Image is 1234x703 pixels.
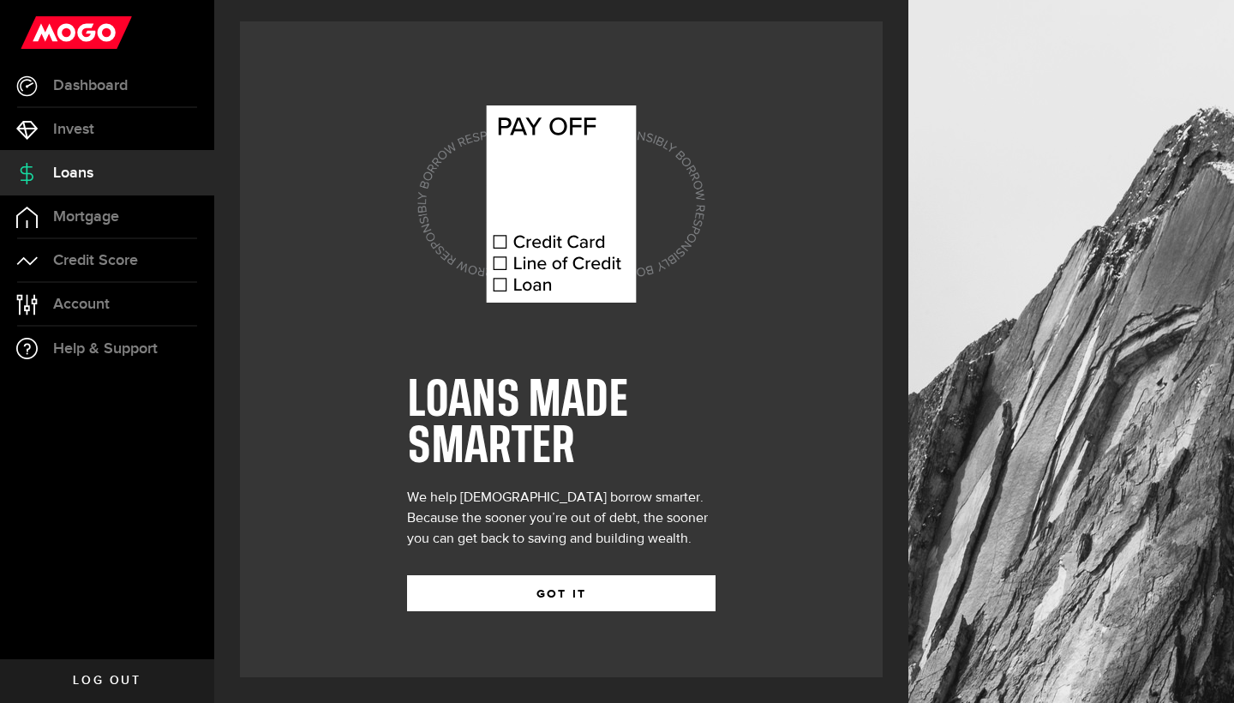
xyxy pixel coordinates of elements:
[407,378,716,471] h1: LOANS MADE SMARTER
[407,575,716,611] button: GOT IT
[73,675,141,687] span: Log out
[53,341,158,357] span: Help & Support
[53,297,110,312] span: Account
[53,209,119,225] span: Mortgage
[407,488,716,550] div: We help [DEMOGRAPHIC_DATA] borrow smarter. Because the sooner you’re out of debt, the sooner you ...
[53,122,94,137] span: Invest
[53,165,93,181] span: Loans
[53,78,128,93] span: Dashboard
[53,253,138,268] span: Credit Score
